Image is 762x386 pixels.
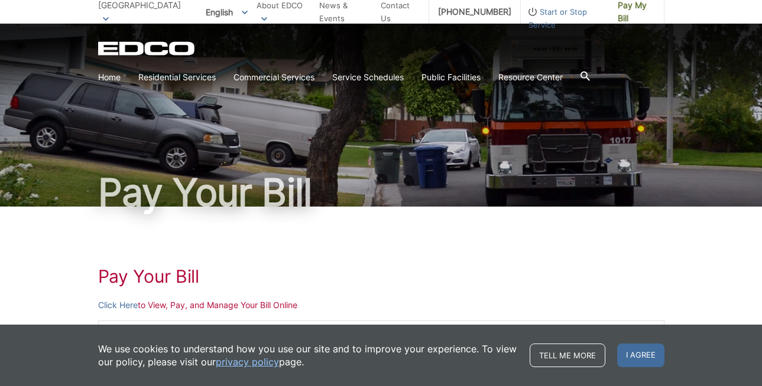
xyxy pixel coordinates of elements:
[421,71,481,84] a: Public Facilities
[216,355,279,368] a: privacy policy
[98,342,518,368] p: We use cookies to understand how you use our site and to improve your experience. To view our pol...
[98,299,664,312] p: to View, Pay, and Manage Your Bill Online
[98,41,196,55] a: EDCD logo. Return to the homepage.
[138,71,216,84] a: Residential Services
[498,71,563,84] a: Resource Center
[234,71,314,84] a: Commercial Services
[98,299,138,312] a: Click Here
[98,266,664,287] h1: Pay Your Bill
[332,71,404,84] a: Service Schedules
[98,71,121,84] a: Home
[530,344,605,367] a: Tell me more
[197,2,257,22] span: English
[98,174,664,211] h1: Pay Your Bill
